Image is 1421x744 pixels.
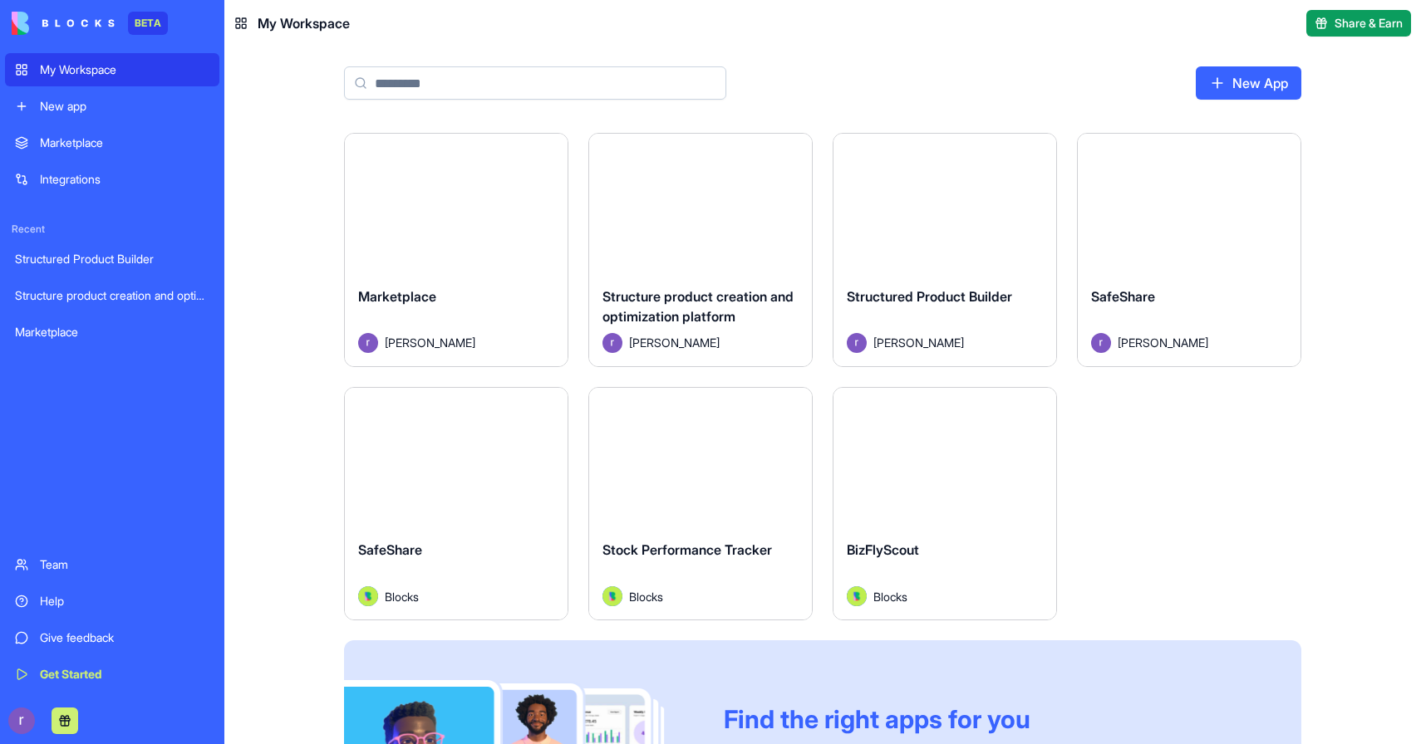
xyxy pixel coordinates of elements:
[358,541,422,558] span: SafeShare
[40,593,209,609] div: Help
[5,242,219,276] a: Structured Product Builder
[588,387,813,621] a: Stock Performance TrackerAvatarBlocks
[873,334,964,351] span: [PERSON_NAME]
[12,12,168,35] a: BETA
[5,53,219,86] a: My Workspace
[40,556,209,573] div: Team
[15,287,209,304] div: Structure product creation and optimization platform
[40,666,209,683] div: Get Started
[602,288,794,325] span: Structure product creation and optimization platform
[5,223,219,236] span: Recent
[847,333,867,353] img: Avatar
[602,541,772,558] span: Stock Performance Tracker
[358,333,378,353] img: Avatar
[629,588,663,605] span: Blocks
[847,586,867,606] img: Avatar
[847,541,919,558] span: BizFlyScout
[40,629,209,646] div: Give feedback
[8,707,35,734] img: ACg8ocK9p4COroYERF96wq_Nqbucimpd5rvzMLLyBNHYTn_bI3RzLw=s96-c
[15,324,209,340] div: Marketplace
[873,588,907,605] span: Blocks
[15,251,209,267] div: Structured Product Builder
[5,658,219,691] a: Get Started
[258,13,350,33] span: My Workspace
[40,98,209,115] div: New app
[602,333,622,353] img: Avatar
[1335,15,1403,32] span: Share & Earn
[1091,288,1155,305] span: SafeShare
[385,588,419,605] span: Blocks
[128,12,168,35] div: BETA
[1077,133,1301,367] a: SafeShareAvatar[PERSON_NAME]
[1196,66,1301,100] a: New App
[5,621,219,654] a: Give feedback
[5,316,219,349] a: Marketplace
[847,288,1012,305] span: Structured Product Builder
[833,387,1057,621] a: BizFlyScoutAvatarBlocks
[588,133,813,367] a: Structure product creation and optimization platformAvatar[PERSON_NAME]
[40,61,209,78] div: My Workspace
[1306,10,1411,37] button: Share & Earn
[385,334,475,351] span: [PERSON_NAME]
[40,135,209,151] div: Marketplace
[629,334,720,351] span: [PERSON_NAME]
[5,548,219,581] a: Team
[344,133,568,367] a: MarketplaceAvatar[PERSON_NAME]
[358,288,436,305] span: Marketplace
[40,171,209,188] div: Integrations
[5,279,219,312] a: Structure product creation and optimization platform
[358,586,378,606] img: Avatar
[1091,333,1111,353] img: Avatar
[602,586,622,606] img: Avatar
[724,704,1261,734] div: Find the right apps for you
[1118,334,1208,351] span: [PERSON_NAME]
[344,387,568,621] a: SafeShareAvatarBlocks
[5,126,219,159] a: Marketplace
[5,90,219,123] a: New app
[833,133,1057,367] a: Structured Product BuilderAvatar[PERSON_NAME]
[12,12,115,35] img: logo
[5,163,219,196] a: Integrations
[5,585,219,618] a: Help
